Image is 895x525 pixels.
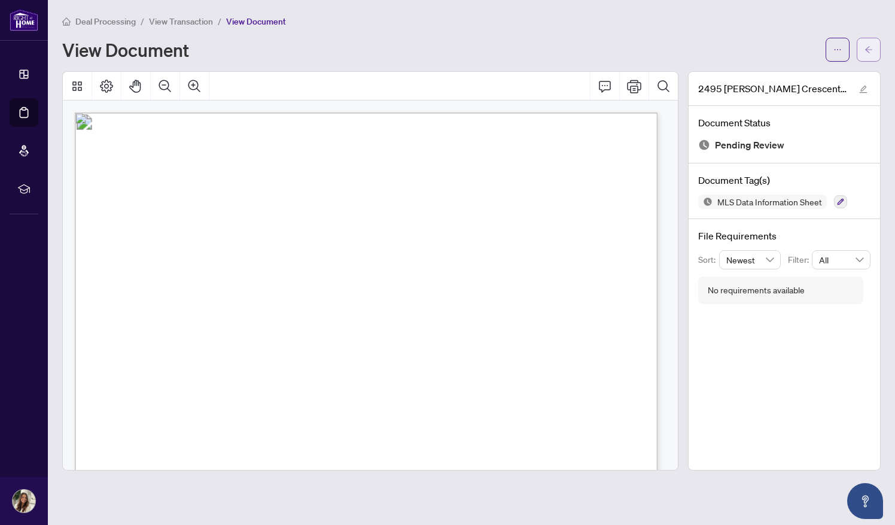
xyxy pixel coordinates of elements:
[833,45,842,54] span: ellipsis
[141,14,144,28] li: /
[13,490,35,512] img: Profile Icon
[698,229,870,243] h4: File Requirements
[698,173,870,187] h4: Document Tag(s)
[698,116,870,130] h4: Document Status
[698,139,710,151] img: Document Status
[864,45,873,54] span: arrow-left
[62,40,189,59] h1: View Document
[226,16,286,27] span: View Document
[819,251,863,269] span: All
[62,17,71,26] span: home
[708,284,805,297] div: No requirements available
[149,16,213,27] span: View Transaction
[713,198,827,206] span: MLS Data Information Sheet
[847,483,883,519] button: Open asap
[859,85,867,93] span: edit
[698,253,719,266] p: Sort:
[788,253,812,266] p: Filter:
[726,251,774,269] span: Newest
[218,14,221,28] li: /
[75,16,136,27] span: Deal Processing
[715,137,784,153] span: Pending Review
[10,9,38,31] img: logo
[698,81,848,96] span: 2495 [PERSON_NAME] Crescent_[DATE] 17_41_07.pdf
[698,195,713,209] img: Status Icon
